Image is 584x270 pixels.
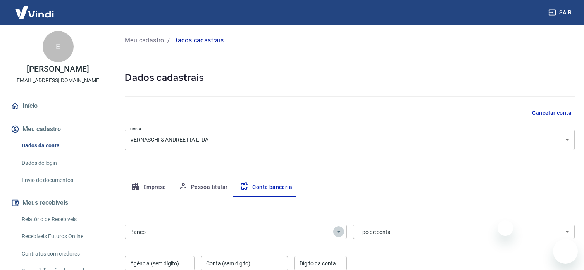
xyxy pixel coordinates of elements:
button: Pessoa titular [172,178,234,197]
iframe: Fechar mensagem [498,220,513,236]
button: Conta bancária [234,178,298,197]
img: Vindi [9,0,60,24]
a: Contratos com credores [19,246,107,262]
button: Abrir [333,226,344,237]
button: Sair [547,5,575,20]
label: Conta [130,126,141,132]
a: Início [9,97,107,114]
p: [PERSON_NAME] [27,65,89,73]
button: Meus recebíveis [9,194,107,211]
button: Meu cadastro [9,121,107,138]
div: E [43,31,74,62]
h5: Dados cadastrais [125,71,575,84]
a: Dados da conta [19,138,107,154]
p: [EMAIL_ADDRESS][DOMAIN_NAME] [15,76,101,85]
p: Dados cadastrais [173,36,224,45]
a: Meu cadastro [125,36,164,45]
a: Relatório de Recebíveis [19,211,107,227]
a: Recebíveis Futuros Online [19,228,107,244]
a: Envio de documentos [19,172,107,188]
button: Empresa [125,178,172,197]
a: Dados de login [19,155,107,171]
p: / [167,36,170,45]
div: VERNASCHI & ANDREETTA LTDA [125,130,575,150]
button: Cancelar conta [529,106,575,120]
iframe: Botão para abrir a janela de mensagens [553,239,578,264]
